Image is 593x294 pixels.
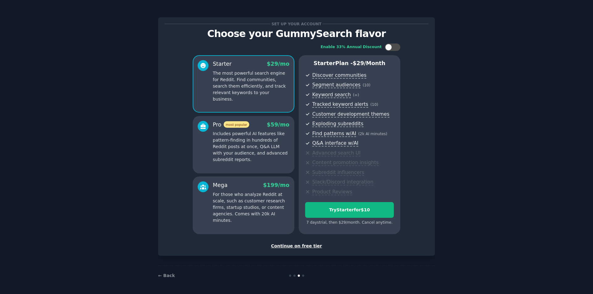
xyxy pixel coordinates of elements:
[263,182,289,188] span: $ 199 /mo
[213,191,289,224] p: For those who analyze Reddit at scale, such as customer research firms, startup studios, or conte...
[213,181,228,189] div: Mega
[312,179,373,185] span: Slack/Discord integration
[158,273,175,278] a: ← Back
[312,150,360,156] span: Advanced search UI
[312,169,364,176] span: Subreddit influencers
[370,102,378,107] span: ( 10 )
[213,121,249,129] div: Pro
[312,92,351,98] span: Keyword search
[358,132,387,136] span: ( 2k AI minutes )
[353,60,385,66] span: $ 29 /month
[213,60,232,68] div: Starter
[312,101,368,108] span: Tracked keyword alerts
[165,28,428,39] p: Choose your GummySearch flavor
[305,60,394,67] p: Starter Plan -
[312,130,356,137] span: Find patterns w/AI
[312,121,363,127] span: Exploding subreddits
[271,21,323,27] span: Set up your account
[312,111,389,118] span: Customer development themes
[312,159,379,166] span: Content promotion insights
[312,140,358,147] span: Q&A interface w/AI
[224,121,250,128] span: most popular
[165,243,428,249] div: Continue on free tier
[363,83,370,87] span: ( 10 )
[312,82,360,88] span: Segment audiences
[305,202,394,218] button: TryStarterfor$10
[267,61,289,67] span: $ 29 /mo
[213,130,289,163] p: Includes powerful AI features like pattern-finding in hundreds of Reddit posts at once, Q&A LLM w...
[353,93,359,97] span: ( ∞ )
[321,44,382,50] div: Enable 33% Annual Discount
[312,189,352,195] span: Product Reviews
[213,70,289,102] p: The most powerful search engine for Reddit. Find communities, search them efficiently, and track ...
[312,72,366,79] span: Discover communities
[305,207,393,213] div: Try Starter for $10
[267,122,289,128] span: $ 59 /mo
[305,220,394,226] div: 7 days trial, then $ 29 /month . Cancel anytime.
